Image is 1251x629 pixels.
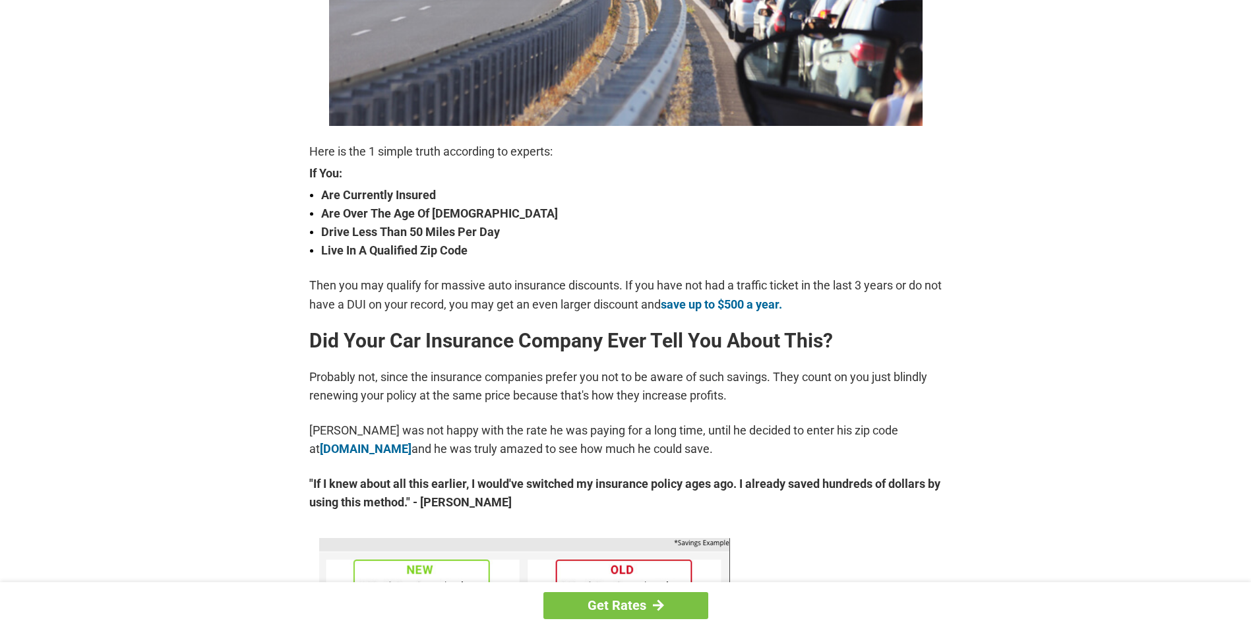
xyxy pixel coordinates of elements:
h2: Did Your Car Insurance Company Ever Tell You About This? [309,330,942,351]
strong: Are Currently Insured [321,186,942,204]
p: Then you may qualify for massive auto insurance discounts. If you have not had a traffic ticket i... [309,276,942,313]
a: save up to $500 a year. [661,297,782,311]
strong: Live In A Qualified Zip Code [321,241,942,260]
strong: If You: [309,167,942,179]
p: Here is the 1 simple truth according to experts: [309,142,942,161]
p: [PERSON_NAME] was not happy with the rate he was paying for a long time, until he decided to ente... [309,421,942,458]
a: [DOMAIN_NAME] [320,442,412,456]
strong: "If I knew about all this earlier, I would've switched my insurance policy ages ago. I already sa... [309,475,942,512]
p: Probably not, since the insurance companies prefer you not to be aware of such savings. They coun... [309,368,942,405]
a: Get Rates [543,592,708,619]
strong: Drive Less Than 50 Miles Per Day [321,223,942,241]
strong: Are Over The Age Of [DEMOGRAPHIC_DATA] [321,204,942,223]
